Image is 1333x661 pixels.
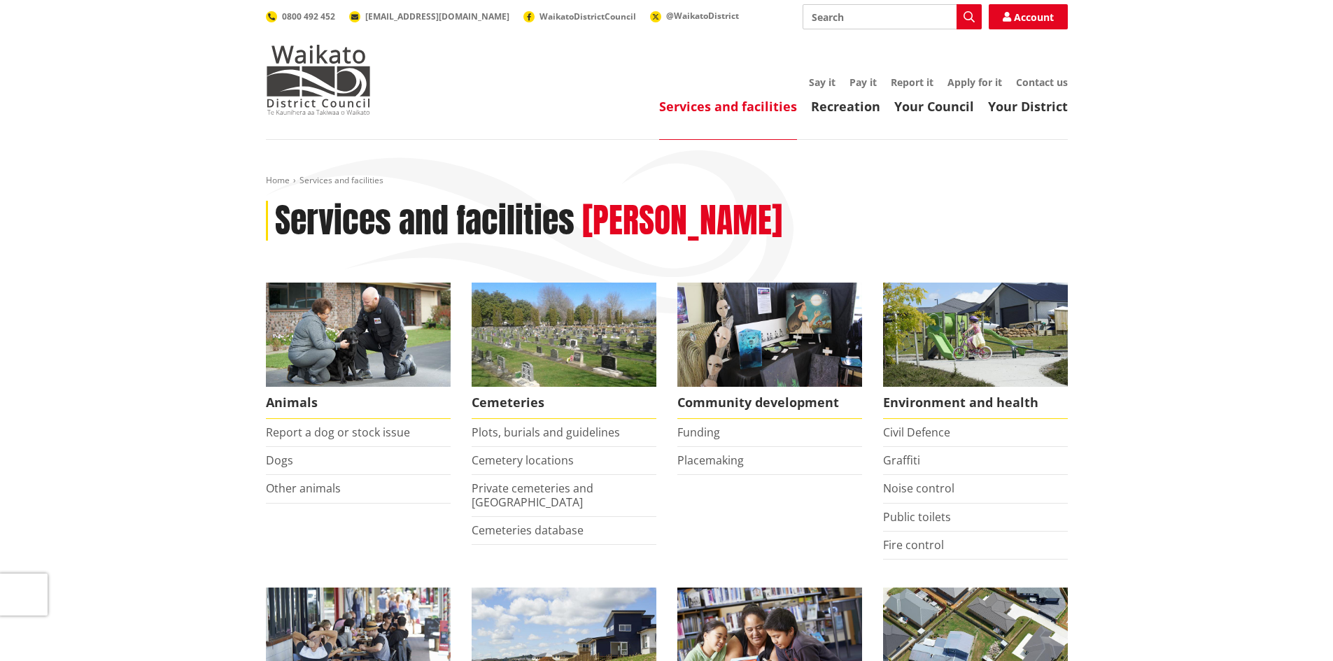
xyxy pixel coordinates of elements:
[539,10,636,22] span: WaikatoDistrictCouncil
[659,98,797,115] a: Services and facilities
[472,387,656,419] span: Cemeteries
[883,453,920,468] a: Graffiti
[883,387,1068,419] span: Environment and health
[472,425,620,440] a: Plots, burials and guidelines
[894,98,974,115] a: Your Council
[883,481,954,496] a: Noise control
[266,425,410,440] a: Report a dog or stock issue
[266,283,451,387] img: Animal Control
[803,4,982,29] input: Search input
[1016,76,1068,89] a: Contact us
[891,76,933,89] a: Report it
[472,453,574,468] a: Cemetery locations
[666,10,739,22] span: @WaikatoDistrict
[266,481,341,496] a: Other animals
[472,283,656,387] img: Huntly Cemetery
[282,10,335,22] span: 0800 492 452
[523,10,636,22] a: WaikatoDistrictCouncil
[677,283,862,419] a: Matariki Travelling Suitcase Art Exhibition Community development
[472,523,584,538] a: Cemeteries database
[849,76,877,89] a: Pay it
[677,387,862,419] span: Community development
[266,283,451,419] a: Waikato District Council Animal Control team Animals
[947,76,1002,89] a: Apply for it
[677,425,720,440] a: Funding
[472,283,656,419] a: Huntly Cemetery Cemeteries
[883,537,944,553] a: Fire control
[266,10,335,22] a: 0800 492 452
[266,387,451,419] span: Animals
[988,98,1068,115] a: Your District
[650,10,739,22] a: @WaikatoDistrict
[365,10,509,22] span: [EMAIL_ADDRESS][DOMAIN_NAME]
[677,453,744,468] a: Placemaking
[989,4,1068,29] a: Account
[266,175,1068,187] nav: breadcrumb
[266,453,293,468] a: Dogs
[472,481,593,509] a: Private cemeteries and [GEOGRAPHIC_DATA]
[582,201,782,241] h2: [PERSON_NAME]
[349,10,509,22] a: [EMAIL_ADDRESS][DOMAIN_NAME]
[811,98,880,115] a: Recreation
[677,283,862,387] img: Matariki Travelling Suitcase Art Exhibition
[883,509,951,525] a: Public toilets
[883,283,1068,387] img: New housing in Pokeno
[883,425,950,440] a: Civil Defence
[266,45,371,115] img: Waikato District Council - Te Kaunihera aa Takiwaa o Waikato
[299,174,383,186] span: Services and facilities
[883,283,1068,419] a: New housing in Pokeno Environment and health
[266,174,290,186] a: Home
[809,76,835,89] a: Say it
[275,201,574,241] h1: Services and facilities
